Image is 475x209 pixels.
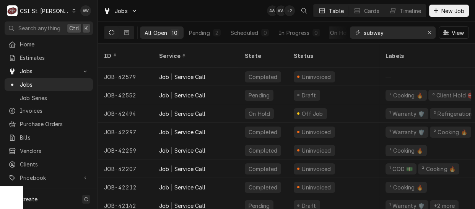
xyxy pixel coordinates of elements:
a: Vendors [5,145,93,157]
div: Job | Service Call [159,128,205,136]
div: Alexandria Wilp's Avatar [267,5,278,16]
a: Jobs [5,78,93,91]
button: Erase input [423,26,436,39]
div: Draft [301,91,317,99]
div: ² Cooking 🔥 [389,183,424,191]
span: Jobs [115,7,128,15]
div: All Open [145,29,167,37]
div: Job | Service Call [159,110,205,118]
a: Clients [5,158,93,171]
div: Pending [248,91,270,99]
div: + 2 [284,5,295,16]
a: Job Series [5,92,93,104]
div: CSI St. [PERSON_NAME] [20,7,70,15]
div: JOB-42552 [98,86,153,104]
div: C [7,5,18,16]
button: New Job [429,5,469,17]
div: Uninvoiced [301,73,332,81]
span: Vendors [20,147,89,155]
div: Alexandria Wilp's Avatar [276,5,286,16]
span: Pricebook [20,174,78,182]
div: Completed [248,183,278,191]
span: C [84,195,88,203]
div: 0 [314,29,319,37]
div: Completed [248,73,278,81]
span: Estimates [20,54,89,62]
span: K [85,24,88,32]
span: Search anything [18,24,60,32]
div: Off Job [301,110,324,118]
div: CSI St. Louis's Avatar [7,5,18,16]
div: AW [267,5,278,16]
div: ID [104,52,145,60]
span: View [450,29,465,37]
span: Home [20,40,89,48]
div: Labels [386,52,465,60]
a: Go to Jobs [5,65,93,77]
input: Keyword search [364,26,421,39]
div: Uninvoiced [301,183,332,191]
div: — [379,67,471,86]
div: Job | Service Call [159,165,205,173]
span: Job Series [20,94,89,102]
span: Purchase Orders [20,120,89,128]
span: New Job [440,7,466,15]
div: 0 [263,29,267,37]
div: Service [159,52,231,60]
div: AW [276,5,286,16]
div: 2 [215,29,219,37]
div: ¹ Warranty 🛡️ [389,110,425,118]
span: Jobs [20,81,89,89]
span: Reports [20,188,89,196]
button: View [439,26,469,39]
div: Uninvoiced [301,146,332,155]
div: JOB-42207 [98,160,153,178]
div: Timeline [400,7,421,15]
a: Reports [5,186,93,198]
div: In Progress [279,29,309,37]
div: Pending [189,29,210,37]
div: ² Cooking 🔥 [389,91,424,99]
a: Go to Jobs [100,5,141,17]
span: Clients [20,160,89,168]
span: Create [20,196,37,202]
div: Job | Service Call [159,73,205,81]
div: Job | Service Call [159,183,205,191]
div: Alexandria Wilp's Avatar [80,5,91,16]
div: On Hold [330,29,351,37]
div: JOB-42212 [98,178,153,196]
div: JOB-42494 [98,104,153,123]
span: Ctrl [69,24,79,32]
div: Scheduled [231,29,258,37]
div: ¹ Warranty 🛡️ [389,128,425,136]
button: Search anythingCtrlK [5,21,93,35]
div: Completed [248,128,278,136]
span: Jobs [20,67,78,75]
a: Home [5,38,93,51]
div: Cards [364,7,379,15]
div: Table [329,7,344,15]
div: Status [294,52,372,60]
span: Invoices [20,107,89,115]
div: ³ Client Hold ⛔️ [431,91,475,99]
a: Estimates [5,51,93,64]
div: Completed [248,146,278,155]
div: On Hold [248,110,271,118]
a: Bills [5,131,93,144]
div: Job | Service Call [159,146,205,155]
div: State [245,52,281,60]
div: ² Cooking 🔥 [421,165,456,173]
a: Go to Pricebook [5,171,93,184]
span: Bills [20,133,89,142]
div: Uninvoiced [301,128,332,136]
div: ² Cooking 🔥 [433,128,468,136]
div: Uninvoiced [301,165,332,173]
div: Job | Service Call [159,91,205,99]
div: ¹ COD 💵 [389,165,413,173]
div: JOB-42297 [98,123,153,141]
div: Completed [248,165,278,173]
button: Open search [298,5,310,17]
div: JOB-42579 [98,67,153,86]
div: 10 [172,29,177,37]
a: Invoices [5,104,93,117]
